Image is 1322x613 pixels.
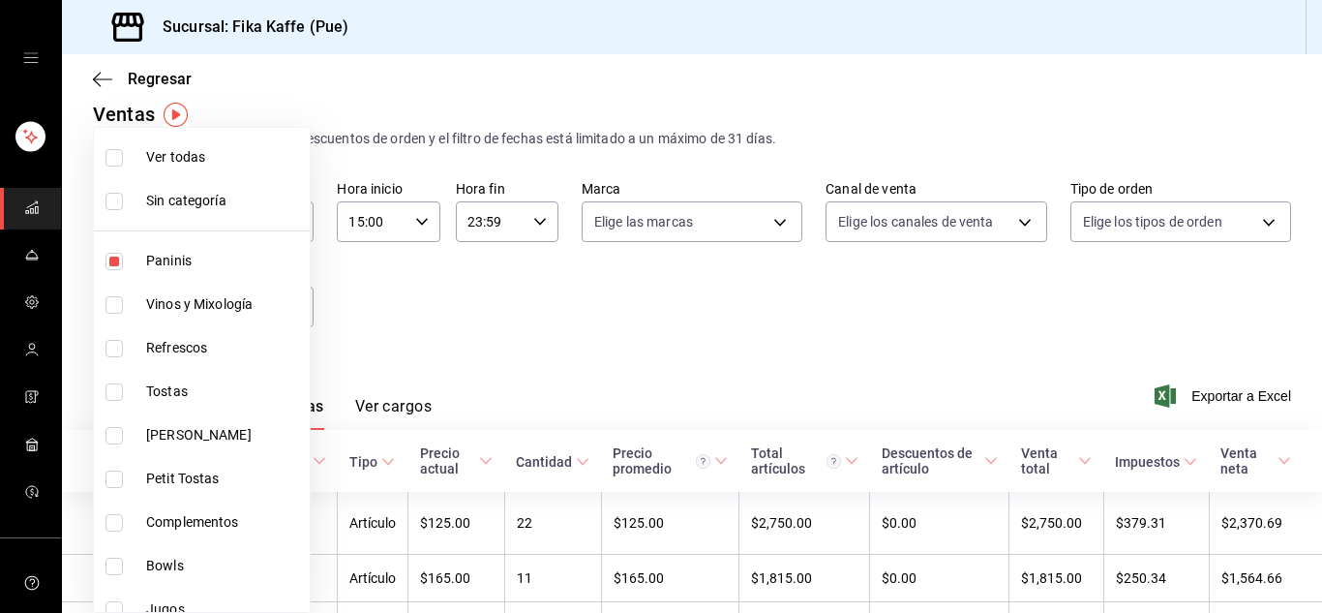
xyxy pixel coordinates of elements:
span: Paninis [146,251,302,271]
span: [PERSON_NAME] [146,425,302,445]
span: Petit Tostas [146,469,302,489]
span: Complementos [146,512,302,533]
span: Bowls [146,556,302,576]
span: Refrescos [146,338,302,358]
span: Tostas [146,382,302,402]
img: Tooltip marker [164,103,188,127]
span: Sin categoría [146,191,302,211]
span: Vinos y Mixología [146,294,302,315]
span: Ver todas [146,147,302,168]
